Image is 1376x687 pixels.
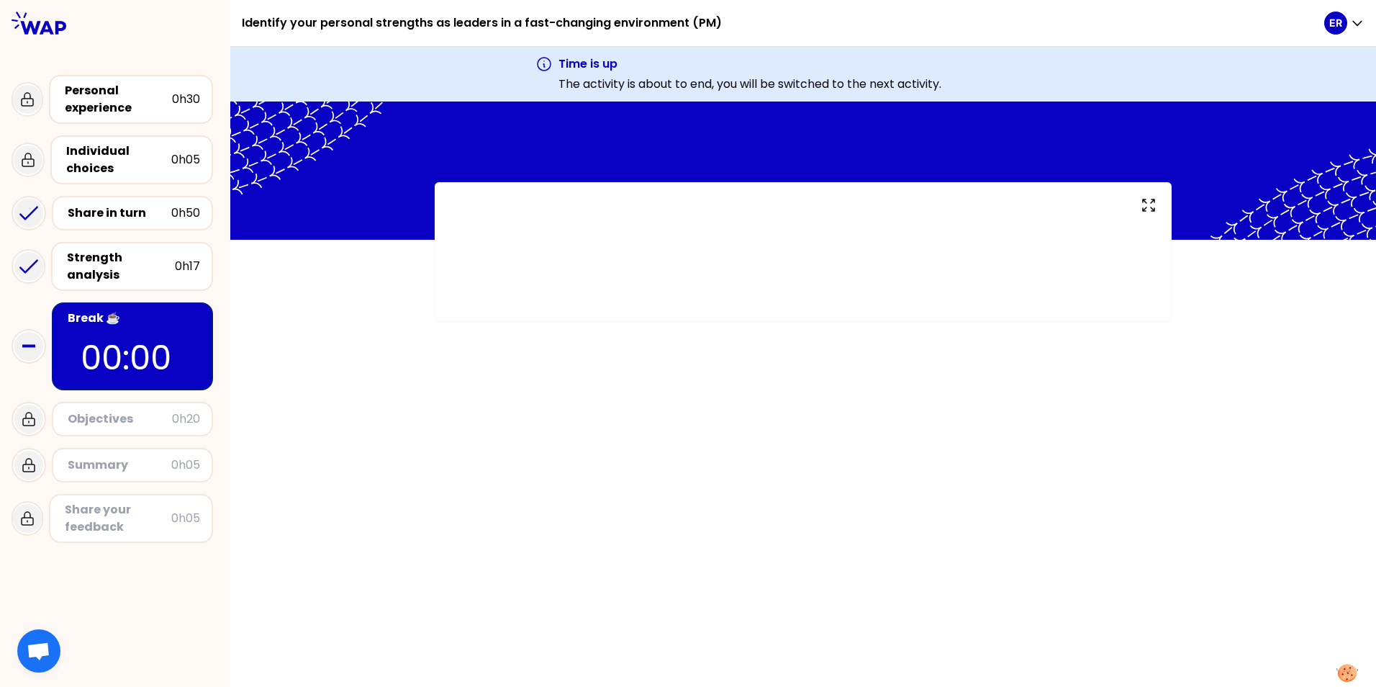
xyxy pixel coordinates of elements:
[172,91,200,108] div: 0h30
[66,143,171,177] div: Individual choices
[1329,16,1342,30] p: ER
[68,410,172,428] div: Objectives
[68,205,171,222] div: Share in turn
[171,457,200,474] div: 0h05
[81,333,184,383] p: 00:00
[171,151,200,169] div: 0h05
[17,629,60,673] div: Ouvrir le chat
[65,501,171,536] div: Share your feedback
[558,76,941,93] p: The activity is about to end, you will be switched to the next activity.
[67,249,175,284] div: Strength analysis
[172,410,200,428] div: 0h20
[1324,12,1364,35] button: ER
[175,258,200,275] div: 0h17
[68,457,171,474] div: Summary
[171,205,200,222] div: 0h50
[171,510,200,527] div: 0h05
[68,310,200,327] div: Break ☕️
[558,55,941,73] h3: Time is up
[65,82,172,117] div: Personal experience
